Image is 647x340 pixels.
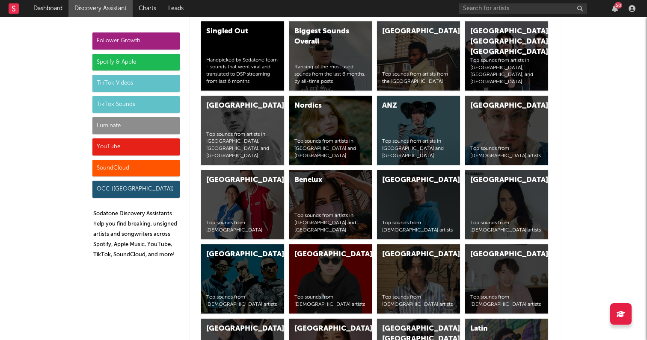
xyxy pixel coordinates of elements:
[289,21,372,91] a: Biggest Sounds OverallRanking of the most used sounds from the last 6 months, by all-time posts
[377,21,460,91] a: [GEOGRAPHIC_DATA]Top sounds from artists from the [GEOGRAPHIC_DATA]
[92,138,180,155] div: YouTube
[470,220,543,234] div: Top sounds from [DEMOGRAPHIC_DATA] artists
[465,244,548,314] a: [GEOGRAPHIC_DATA]Top sounds from [DEMOGRAPHIC_DATA] artists
[382,101,440,111] div: ANZ
[470,26,528,57] div: [GEOGRAPHIC_DATA], [GEOGRAPHIC_DATA], [GEOGRAPHIC_DATA]
[92,160,180,177] div: SoundCloud
[382,294,455,308] div: Top sounds from [DEMOGRAPHIC_DATA] artists
[93,209,180,260] p: Sodatone Discovery Assistants help you find breaking, unsigned artists and songwriters across Spo...
[294,138,367,159] div: Top sounds from artists in [GEOGRAPHIC_DATA] and [GEOGRAPHIC_DATA]
[294,212,367,234] div: Top sounds from artists in [GEOGRAPHIC_DATA] and [GEOGRAPHIC_DATA]
[206,57,279,85] div: Handpicked by Sodatone team - sounds that went viral and translated to DSP streaming from last 6 ...
[294,249,353,260] div: [GEOGRAPHIC_DATA]
[294,26,353,47] div: Biggest Sounds Overall
[382,138,455,159] div: Top sounds from artists in [GEOGRAPHIC_DATA] and [GEOGRAPHIC_DATA]
[92,75,180,92] div: TikTok Videos
[470,324,528,334] div: Latin
[206,220,279,234] div: Top sounds from [DEMOGRAPHIC_DATA]
[289,244,372,314] a: [GEOGRAPHIC_DATA]Top sounds from [DEMOGRAPHIC_DATA] artists
[470,145,543,160] div: Top sounds from [DEMOGRAPHIC_DATA] artists
[294,101,353,111] div: Nordics
[465,21,548,91] a: [GEOGRAPHIC_DATA], [GEOGRAPHIC_DATA], [GEOGRAPHIC_DATA]Top sounds from artists in [GEOGRAPHIC_DAT...
[459,3,587,14] input: Search for artists
[206,101,264,111] div: [GEOGRAPHIC_DATA]
[470,101,528,111] div: [GEOGRAPHIC_DATA]
[201,244,284,314] a: [GEOGRAPHIC_DATA]Top sounds from [DEMOGRAPHIC_DATA] artists
[294,64,367,85] div: Ranking of the most used sounds from the last 6 months, by all-time posts
[470,57,543,86] div: Top sounds from artists in [GEOGRAPHIC_DATA], [GEOGRAPHIC_DATA], and [GEOGRAPHIC_DATA]
[289,96,372,165] a: NordicsTop sounds from artists in [GEOGRAPHIC_DATA] and [GEOGRAPHIC_DATA]
[382,26,440,37] div: [GEOGRAPHIC_DATA]
[294,324,353,334] div: [GEOGRAPHIC_DATA]
[382,220,455,234] div: Top sounds from [DEMOGRAPHIC_DATA] artists
[206,26,264,37] div: Singled Out
[92,117,180,134] div: Luminate
[382,71,455,85] div: Top sounds from artists from the [GEOGRAPHIC_DATA]
[614,2,622,9] div: 50
[201,96,284,165] a: [GEOGRAPHIC_DATA]Top sounds from artists in [GEOGRAPHIC_DATA], [GEOGRAPHIC_DATA], and [GEOGRAPHIC...
[206,175,264,185] div: [GEOGRAPHIC_DATA]
[465,96,548,165] a: [GEOGRAPHIC_DATA]Top sounds from [DEMOGRAPHIC_DATA] artists
[206,249,264,260] div: [GEOGRAPHIC_DATA]
[92,181,180,198] div: OCC ([GEOGRAPHIC_DATA])
[612,5,618,12] button: 50
[92,96,180,113] div: TikTok Sounds
[294,175,353,185] div: Benelux
[377,96,460,165] a: ANZTop sounds from artists in [GEOGRAPHIC_DATA] and [GEOGRAPHIC_DATA]
[92,54,180,71] div: Spotify & Apple
[470,175,528,185] div: [GEOGRAPHIC_DATA]
[206,294,279,308] div: Top sounds from [DEMOGRAPHIC_DATA] artists
[206,131,279,160] div: Top sounds from artists in [GEOGRAPHIC_DATA], [GEOGRAPHIC_DATA], and [GEOGRAPHIC_DATA]
[470,294,543,308] div: Top sounds from [DEMOGRAPHIC_DATA] artists
[206,324,264,334] div: [GEOGRAPHIC_DATA]
[201,170,284,239] a: [GEOGRAPHIC_DATA]Top sounds from [DEMOGRAPHIC_DATA]
[470,249,528,260] div: [GEOGRAPHIC_DATA]
[294,294,367,308] div: Top sounds from [DEMOGRAPHIC_DATA] artists
[201,21,284,91] a: Singled OutHandpicked by Sodatone team - sounds that went viral and translated to DSP streaming f...
[382,175,440,185] div: [GEOGRAPHIC_DATA]
[377,170,460,239] a: [GEOGRAPHIC_DATA]Top sounds from [DEMOGRAPHIC_DATA] artists
[465,170,548,239] a: [GEOGRAPHIC_DATA]Top sounds from [DEMOGRAPHIC_DATA] artists
[92,32,180,50] div: Follower Growth
[289,170,372,239] a: BeneluxTop sounds from artists in [GEOGRAPHIC_DATA] and [GEOGRAPHIC_DATA]
[377,244,460,314] a: [GEOGRAPHIC_DATA]Top sounds from [DEMOGRAPHIC_DATA] artists
[382,249,440,260] div: [GEOGRAPHIC_DATA]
